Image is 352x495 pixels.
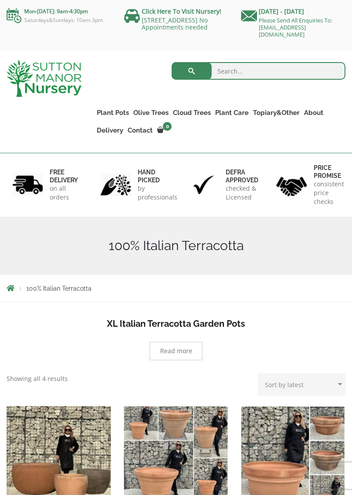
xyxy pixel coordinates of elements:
a: [STREET_ADDRESS] No Appointments needed [142,16,208,31]
span: 100% Italian Terracotta [26,285,92,292]
a: Click Here To Visit Nursery! [142,7,221,15]
h1: 100% Italian Terracotta [7,238,345,254]
p: by professionals [138,184,177,202]
a: Topiary&Other [251,107,302,119]
a: Cloud Trees [171,107,213,119]
input: Search... [172,62,345,80]
h6: hand picked [138,168,177,184]
select: Shop order [258,373,345,395]
a: Plant Care [213,107,251,119]
p: on all orders [50,184,78,202]
a: Olive Trees [131,107,171,119]
p: consistent price checks [314,180,344,206]
img: 1.jpg [12,174,43,196]
b: XL Italian Terracotta Garden Pots [107,318,245,329]
img: 2.jpg [100,174,131,196]
p: Saturdays&Sundays: 10am-3pm [7,17,111,24]
p: Showing all 4 results [7,373,68,384]
p: checked & Licensed [226,184,258,202]
span: Read more [160,348,192,354]
nav: Breadcrumbs [7,284,345,292]
a: Delivery [95,124,125,137]
h6: FREE DELIVERY [50,168,78,184]
a: Plant Pots [95,107,131,119]
a: 0 [155,124,174,137]
a: Please Send All Enquiries To: [EMAIL_ADDRESS][DOMAIN_NAME] [259,16,332,38]
p: Mon-[DATE]: 9am-4:30pm [7,6,111,17]
a: About [302,107,326,119]
img: 3.jpg [188,174,219,196]
a: Contact [125,124,155,137]
p: [DATE] - [DATE] [241,6,345,17]
img: logo [7,60,81,97]
img: 4.jpg [276,171,307,198]
span: 0 [163,122,172,131]
h6: Price promise [314,164,344,180]
h6: Defra approved [226,168,258,184]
